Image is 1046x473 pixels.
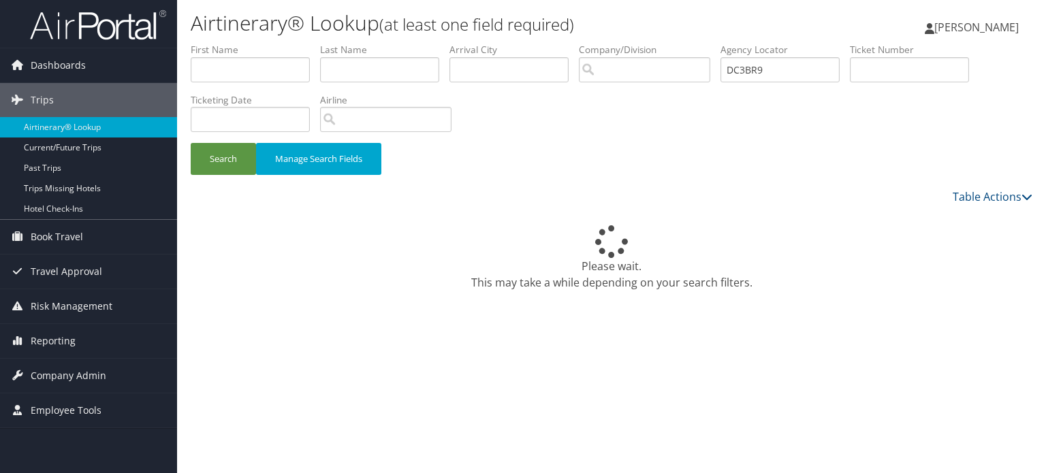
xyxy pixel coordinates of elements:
[256,143,381,175] button: Manage Search Fields
[31,255,102,289] span: Travel Approval
[191,43,320,56] label: First Name
[31,48,86,82] span: Dashboards
[850,43,979,56] label: Ticket Number
[320,43,449,56] label: Last Name
[191,225,1032,291] div: Please wait. This may take a while depending on your search filters.
[720,43,850,56] label: Agency Locator
[925,7,1032,48] a: [PERSON_NAME]
[934,20,1019,35] span: [PERSON_NAME]
[31,289,112,323] span: Risk Management
[31,359,106,393] span: Company Admin
[449,43,579,56] label: Arrival City
[953,189,1032,204] a: Table Actions
[31,324,76,358] span: Reporting
[191,9,752,37] h1: Airtinerary® Lookup
[191,93,320,107] label: Ticketing Date
[30,9,166,41] img: airportal-logo.png
[31,393,101,427] span: Employee Tools
[579,43,720,56] label: Company/Division
[379,13,574,35] small: (at least one field required)
[191,143,256,175] button: Search
[31,220,83,254] span: Book Travel
[31,83,54,117] span: Trips
[320,93,462,107] label: Airline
